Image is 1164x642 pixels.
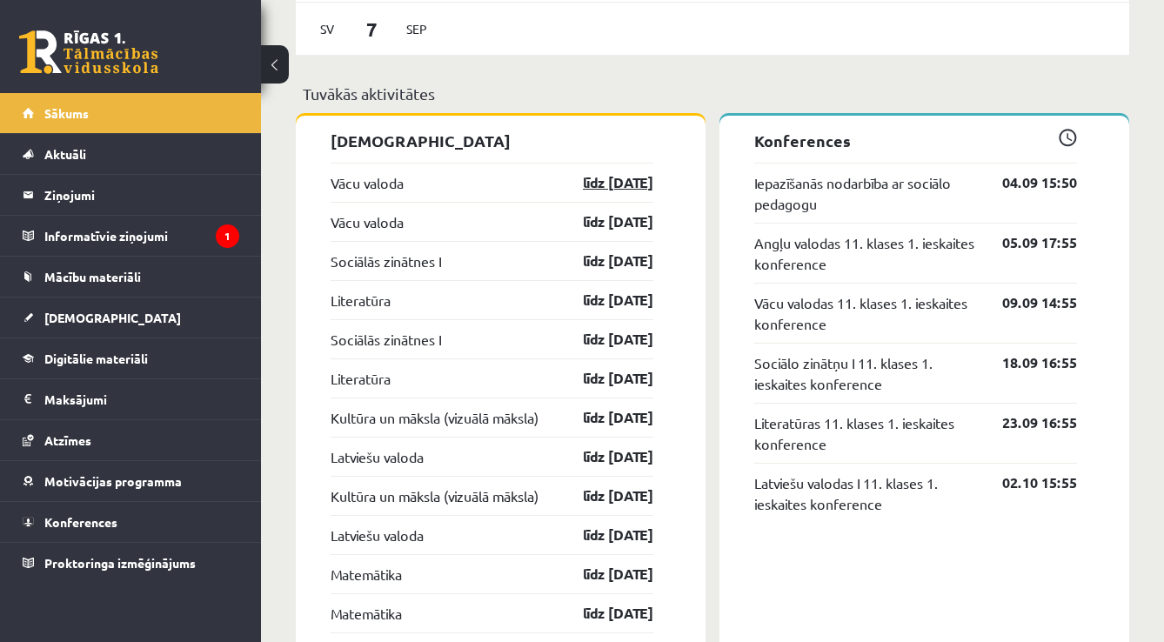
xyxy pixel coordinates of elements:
a: Atzīmes [23,420,239,460]
a: Iepazīšanās nodarbība ar sociālo pedagogu [754,172,976,214]
a: Latviešu valodas I 11. klases 1. ieskaites konference [754,472,976,514]
a: Proktoringa izmēģinājums [23,543,239,583]
a: Kultūra un māksla (vizuālā māksla) [331,485,539,506]
a: Informatīvie ziņojumi1 [23,216,239,256]
p: [DEMOGRAPHIC_DATA] [331,129,653,152]
span: Sākums [44,105,89,121]
a: Latviešu valoda [331,446,424,467]
a: Sociālās zinātnes I [331,329,441,350]
span: Motivācijas programma [44,473,182,489]
a: Aktuāli [23,134,239,174]
a: Maksājumi [23,379,239,419]
a: līdz [DATE] [552,564,653,585]
a: 18.09 16:55 [976,352,1077,373]
a: Digitālie materiāli [23,338,239,378]
a: 02.10 15:55 [976,472,1077,493]
a: Vācu valoda [331,172,404,193]
a: [DEMOGRAPHIC_DATA] [23,298,239,338]
a: līdz [DATE] [552,368,653,389]
span: Aktuāli [44,146,86,162]
a: Sākums [23,93,239,133]
a: 09.09 14:55 [976,292,1077,313]
a: līdz [DATE] [552,407,653,428]
a: līdz [DATE] [552,446,653,467]
span: Sv [309,16,345,43]
a: 23.09 16:55 [976,412,1077,433]
a: līdz [DATE] [552,525,653,545]
a: Rīgas 1. Tālmācības vidusskola [19,30,158,74]
span: Proktoringa izmēģinājums [44,555,196,571]
span: Atzīmes [44,432,91,448]
a: 05.09 17:55 [976,232,1077,253]
p: Tuvākās aktivitātes [303,82,1122,105]
legend: Maksājumi [44,379,239,419]
a: Vācu valoda [331,211,404,232]
a: Literatūra [331,368,391,389]
a: Sociālo zinātņu I 11. klases 1. ieskaites konference [754,352,976,394]
i: 1 [216,224,239,248]
a: Motivācijas programma [23,461,239,501]
span: Mācību materiāli [44,269,141,284]
a: Matemātika [331,603,402,624]
a: Literatūras 11. klases 1. ieskaites konference [754,412,976,454]
a: Sociālās zinātnes I [331,251,441,271]
a: Matemātika [331,564,402,585]
span: 7 [345,15,399,43]
span: Sep [398,16,435,43]
span: Konferences [44,514,117,530]
legend: Informatīvie ziņojumi [44,216,239,256]
a: Vācu valodas 11. klases 1. ieskaites konference [754,292,976,334]
a: Mācību materiāli [23,257,239,297]
a: līdz [DATE] [552,211,653,232]
a: Ziņojumi [23,175,239,215]
a: Latviešu valoda [331,525,424,545]
a: līdz [DATE] [552,290,653,311]
p: Konferences [754,129,1077,152]
span: Digitālie materiāli [44,351,148,366]
a: līdz [DATE] [552,485,653,506]
span: [DEMOGRAPHIC_DATA] [44,310,181,325]
a: līdz [DATE] [552,172,653,193]
a: līdz [DATE] [552,329,653,350]
a: Konferences [23,502,239,542]
a: 04.09 15:50 [976,172,1077,193]
legend: Ziņojumi [44,175,239,215]
a: Literatūra [331,290,391,311]
a: Kultūra un māksla (vizuālā māksla) [331,407,539,428]
a: līdz [DATE] [552,251,653,271]
a: līdz [DATE] [552,603,653,624]
a: Angļu valodas 11. klases 1. ieskaites konference [754,232,976,274]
